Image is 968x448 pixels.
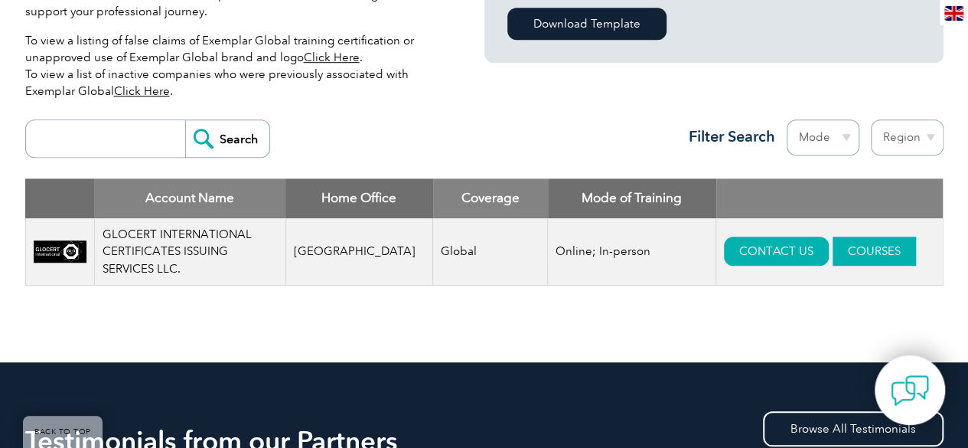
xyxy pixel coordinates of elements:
[763,411,944,446] a: Browse All Testimonials
[94,218,285,286] td: GLOCERT INTERNATIONAL CERTIFICATES ISSUING SERVICES LLC.
[944,6,963,21] img: en
[94,178,285,218] th: Account Name: activate to sort column descending
[548,178,716,218] th: Mode of Training: activate to sort column ascending
[114,84,170,98] a: Click Here
[185,120,269,157] input: Search
[23,416,103,448] a: BACK TO TOP
[507,8,667,40] a: Download Template
[833,237,916,266] a: COURSES
[34,240,86,263] img: a6c54987-dab0-ea11-a812-000d3ae11abd-logo.png
[433,178,548,218] th: Coverage: activate to sort column ascending
[285,218,433,286] td: [GEOGRAPHIC_DATA]
[433,218,548,286] td: Global
[724,237,829,266] a: CONTACT US
[680,127,775,146] h3: Filter Search
[285,178,433,218] th: Home Office: activate to sort column ascending
[25,32,438,100] p: To view a listing of false claims of Exemplar Global training certification or unapproved use of ...
[716,178,943,218] th: : activate to sort column ascending
[548,218,716,286] td: Online; In-person
[891,371,929,410] img: contact-chat.png
[304,51,360,64] a: Click Here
